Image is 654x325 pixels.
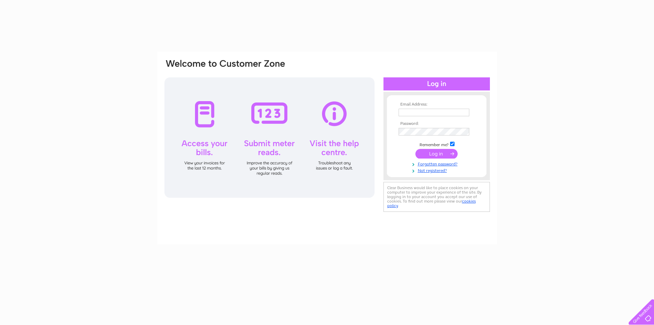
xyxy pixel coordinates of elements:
[397,121,477,126] th: Password:
[397,102,477,107] th: Email Address:
[399,160,477,167] a: Forgotten password?
[383,182,490,212] div: Clear Business would like to place cookies on your computer to improve your experience of the sit...
[387,199,476,208] a: cookies policy
[399,167,477,173] a: Not registered?
[397,141,477,148] td: Remember me?
[415,149,458,159] input: Submit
